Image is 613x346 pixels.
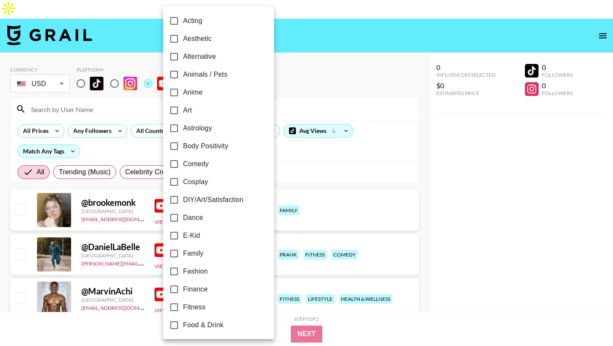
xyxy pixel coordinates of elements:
[183,231,200,241] span: E-Kid
[183,302,206,312] span: Fitness
[183,159,209,169] span: Comedy
[570,303,603,336] iframe: Drift Widget Chat Controller
[183,69,227,80] span: Animals / Pets
[183,248,203,259] span: Family
[183,16,202,26] span: Acting
[183,284,208,294] span: Finance
[183,177,208,187] span: Cosplay
[183,195,243,205] span: DIY/Art/Satisfaction
[183,266,208,277] span: Fashion
[183,34,212,44] span: Aesthetic
[183,320,223,330] span: Food & Drink
[183,213,203,223] span: Dance
[183,123,212,133] span: Astrology
[183,105,192,115] span: Art
[183,141,228,151] span: Body Positivity
[183,87,203,98] span: Anime
[183,52,216,62] span: Alternative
